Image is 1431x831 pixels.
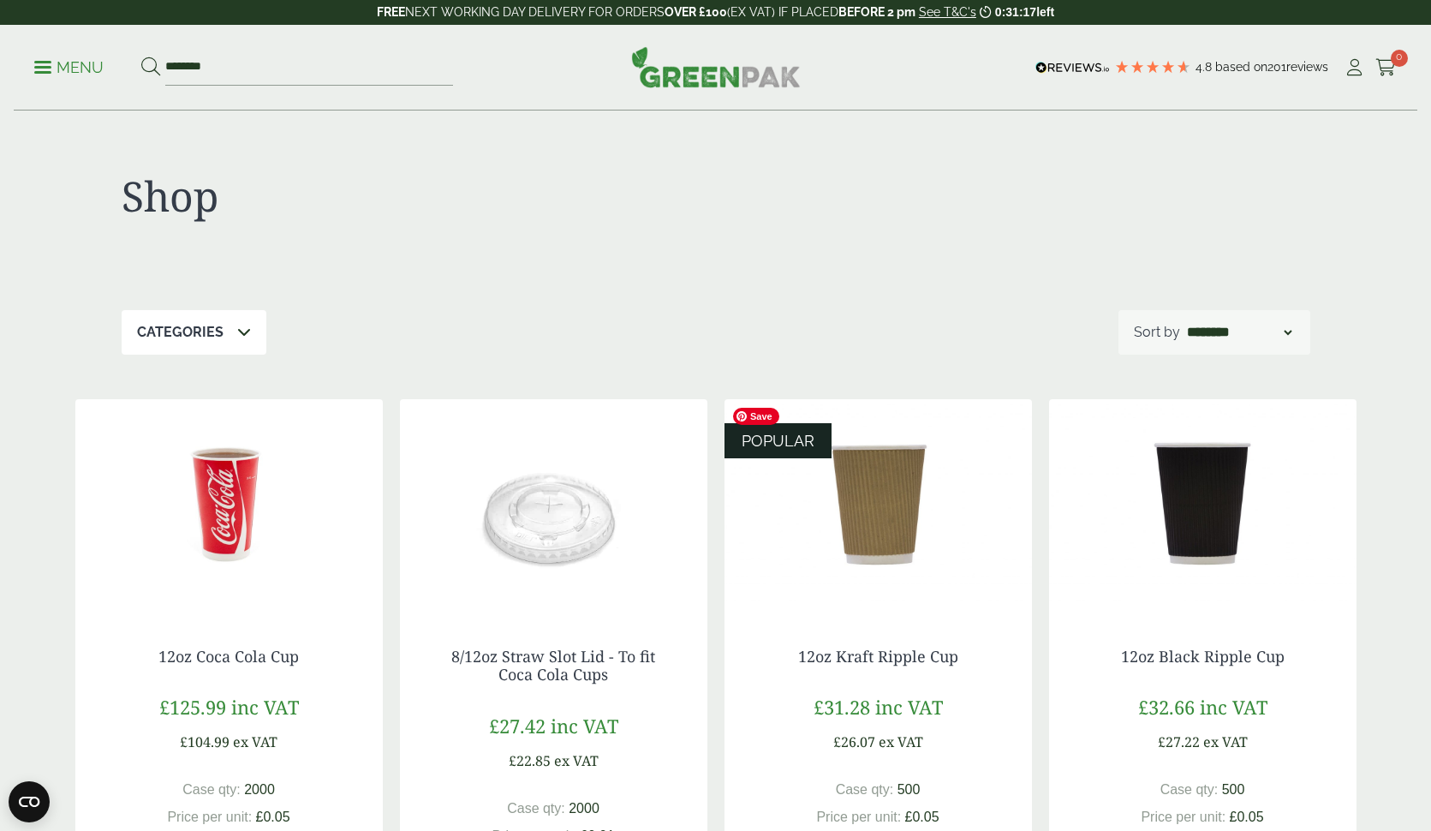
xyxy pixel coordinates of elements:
span: Case qty: [507,801,565,816]
p: Categories [137,322,224,343]
span: inc VAT [231,694,299,720]
strong: BEFORE 2 pm [838,5,915,19]
span: left [1036,5,1054,19]
span: 2000 [569,801,599,816]
span: Case qty: [836,782,894,797]
a: See T&C's [919,5,976,19]
a: Menu [34,57,104,75]
span: Case qty: [1160,782,1219,797]
span: £0.05 [1230,810,1264,824]
span: £32.66 [1138,694,1195,720]
a: 0 [1375,55,1397,81]
span: inc VAT [875,694,943,720]
span: Based on [1215,60,1267,74]
p: Sort by [1134,322,1180,343]
a: 12oz Coca Cola Cup [158,646,299,667]
strong: FREE [377,5,405,19]
span: Price per unit: [1141,810,1225,824]
img: REVIEWS.io [1035,62,1110,74]
select: Shop order [1184,322,1295,343]
span: 0 [1391,50,1408,67]
a: 8/12oz Straw Slot Lid - To fit Coca Cola Cups [451,646,655,685]
span: 4.8 [1195,60,1215,74]
img: 12oz Black Ripple Cup-0 [1049,399,1356,613]
span: inc VAT [1200,694,1267,720]
span: £0.05 [256,810,290,824]
span: Price per unit: [816,810,901,824]
span: 500 [897,782,921,797]
span: 0:31:17 [995,5,1036,19]
span: £22.85 [509,751,551,770]
span: reviews [1286,60,1328,74]
img: 12oz Kraft Ripple Cup-0 [724,399,1032,613]
a: 12oz Black Ripple Cup [1121,646,1285,667]
span: Case qty: [182,782,241,797]
span: Save [733,408,779,425]
span: £27.42 [489,713,546,738]
span: ex VAT [554,751,599,770]
span: inc VAT [551,713,618,738]
span: £26.07 [833,732,875,751]
span: ex VAT [879,732,923,751]
span: 500 [1222,782,1245,797]
span: Price per unit: [167,810,252,824]
span: £0.05 [905,810,939,824]
span: 2000 [244,782,275,797]
i: Cart [1375,59,1397,76]
span: ex VAT [1203,732,1248,751]
span: £27.22 [1158,732,1200,751]
a: 12oz Kraft Ripple Cup [798,646,958,667]
p: Menu [34,57,104,78]
img: 12oz straw slot coke cup lid [400,399,707,613]
div: 4.79 Stars [1114,59,1191,75]
span: £104.99 [180,732,230,751]
h1: Shop [122,171,716,221]
i: My Account [1344,59,1365,76]
strong: OVER £100 [665,5,727,19]
span: £31.28 [814,694,870,720]
span: ex VAT [233,732,277,751]
img: GreenPak Supplies [631,46,801,87]
span: 201 [1267,60,1286,74]
span: £125.99 [159,694,226,720]
button: Open CMP widget [9,781,50,822]
span: POPULAR [742,432,814,450]
img: 12oz Coca Cola Cup with coke [75,399,383,613]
